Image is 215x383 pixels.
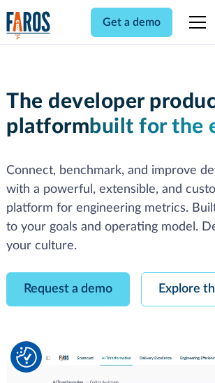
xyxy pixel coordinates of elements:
div: menu [181,6,209,39]
button: Cookie Settings [16,347,37,368]
img: Revisit consent button [16,347,37,368]
img: Logo of the analytics and reporting company Faros. [6,11,51,40]
a: Request a demo [6,272,130,306]
a: home [6,11,51,40]
a: Get a demo [91,8,172,37]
